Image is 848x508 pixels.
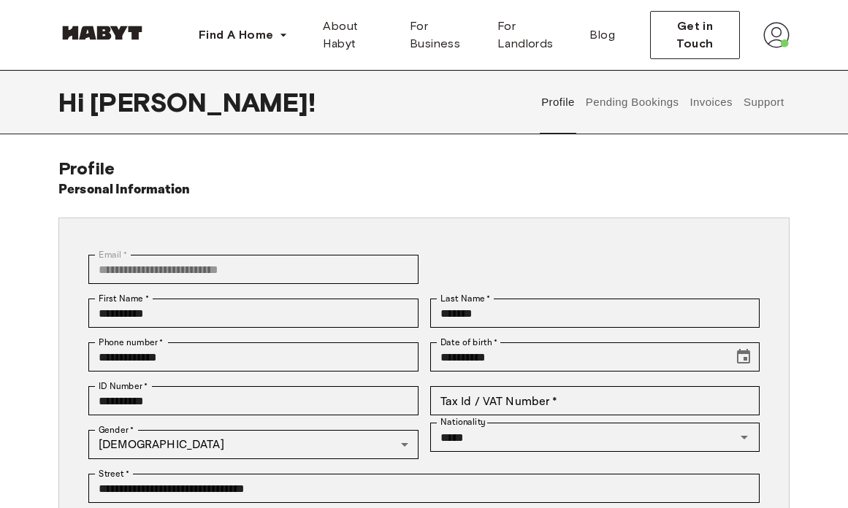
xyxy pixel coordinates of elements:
label: Street [99,467,129,480]
label: Email [99,248,127,261]
button: Get in Touch [650,11,740,59]
div: user profile tabs [536,70,790,134]
button: Open [734,427,755,447]
button: Invoices [688,70,734,134]
span: Profile [58,158,115,179]
div: [DEMOGRAPHIC_DATA] [88,430,419,459]
a: About Habyt [311,12,398,58]
label: Gender [99,423,134,436]
a: Blog [578,12,627,58]
span: Find A Home [199,26,273,44]
label: Date of birth [440,336,497,349]
a: For Landlords [486,12,578,58]
button: Choose date, selected date is Nov 27, 2002 [729,342,758,372]
img: avatar [763,22,790,48]
button: Profile [540,70,577,134]
label: Phone number [99,336,164,349]
span: About Habyt [323,18,386,53]
label: Last Name [440,292,491,305]
button: Pending Bookings [584,70,681,134]
img: Habyt [58,26,146,40]
button: Find A Home [187,20,299,50]
label: ID Number [99,380,148,393]
div: You can't change your email address at the moment. Please reach out to customer support in case y... [88,255,419,284]
label: First Name [99,292,149,305]
span: Get in Touch [662,18,727,53]
span: Hi [58,87,90,118]
span: [PERSON_NAME] ! [90,87,316,118]
span: Blog [589,26,615,44]
label: Nationality [440,416,486,428]
button: Support [741,70,786,134]
a: For Business [398,12,486,58]
span: For Landlords [497,18,566,53]
h6: Personal Information [58,180,191,200]
span: For Business [410,18,474,53]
